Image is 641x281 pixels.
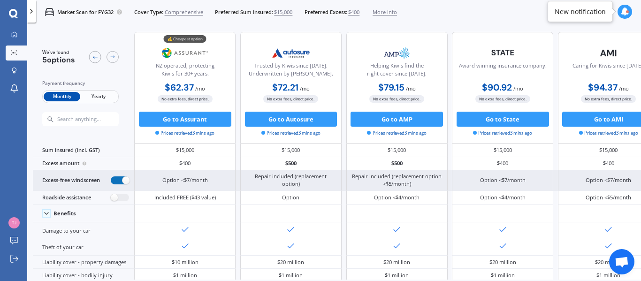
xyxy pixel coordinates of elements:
div: Repair included (replacement option <$5/month) [352,173,442,188]
span: 5 options [42,55,75,65]
div: Open chat [609,249,634,274]
div: $20 million [383,258,410,266]
b: $79.15 [378,82,404,93]
span: No extra fees, direct price. [158,95,213,102]
div: Award winning insurance company. [459,62,547,81]
button: Go to Assurant [139,112,231,127]
div: Helping Kiwis find the right cover since [DATE]. [352,62,441,81]
span: $400 [348,8,359,16]
span: / mo [195,85,205,92]
div: $1 million [279,272,303,279]
img: State-text-1.webp [478,44,527,61]
img: car.f15378c7a67c060ca3f3.svg [45,8,54,16]
button: Go to AMP [351,112,443,127]
div: $15,000 [240,144,342,157]
div: $400 [452,157,553,170]
div: $10 million [172,258,198,266]
span: Prices retrieved 3 mins ago [367,130,426,137]
b: $94.37 [588,82,618,93]
button: Go to State [457,112,549,127]
div: Sum insured (incl. GST) [33,144,134,157]
span: No extra fees, direct price. [369,95,424,102]
span: Prices retrieved 3 mins ago [579,130,638,137]
div: $1 million [596,272,620,279]
span: Yearly [80,92,117,102]
div: $15,000 [452,144,553,157]
b: $90.92 [482,82,512,93]
img: AMI-text-1.webp [584,44,633,62]
div: $20 million [595,258,622,266]
div: New notification [555,7,606,16]
div: $20 million [277,258,304,266]
div: Option [282,194,299,201]
span: Monthly [44,92,80,102]
div: Option <$5/month [586,194,631,201]
div: $500 [240,157,342,170]
span: Prices retrieved 3 mins ago [473,130,532,137]
div: $1 million [491,272,515,279]
b: $72.21 [272,82,298,93]
input: Search anything... [56,116,133,122]
span: $15,000 [274,8,292,16]
div: Trusted by Kiwis since [DATE]. Underwritten by [PERSON_NAME]. [247,62,335,81]
div: Included FREE ($43 value) [154,194,216,201]
div: $1 million [173,272,197,279]
span: More info [373,8,397,16]
span: No extra fees, direct price. [263,95,318,102]
div: Benefits [53,210,76,217]
span: / mo [406,85,416,92]
img: bbde5e0a5204b6efa94adfef2d5d0954 [8,217,20,228]
span: Preferred Excess: [305,8,347,16]
div: $20 million [489,258,516,266]
div: Option <$7/month [480,176,526,184]
span: / mo [619,85,629,92]
div: $15,000 [346,144,448,157]
div: 💰 Cheapest option [164,35,206,43]
div: Option <$7/month [162,176,208,184]
div: Damage to your car [33,222,134,239]
b: $62.37 [165,82,194,93]
span: Cover Type: [134,8,163,16]
span: Comprehensive [165,8,203,16]
span: Preferred Sum Insured: [215,8,273,16]
span: No extra fees, direct price. [475,95,530,102]
div: Liability cover - property damages [33,256,134,269]
span: / mo [300,85,310,92]
span: We've found [42,49,75,56]
div: $15,000 [134,144,236,157]
div: NZ operated; protecting Kiwis for 30+ years. [141,62,229,81]
div: Option <$7/month [586,176,631,184]
img: AMP.webp [372,44,422,62]
span: Prices retrieved 3 mins ago [155,130,214,137]
div: Repair included (replacement option) [246,173,336,188]
div: Payment frequency [42,80,119,87]
img: Assurant.png [160,44,210,62]
div: Excess-free windscreen [33,170,134,191]
span: No extra fees, direct price. [581,95,636,102]
div: Option <$4/month [374,194,420,201]
div: Theft of your car [33,239,134,256]
div: Roadside assistance [33,191,134,205]
span: / mo [513,85,523,92]
div: $400 [134,157,236,170]
div: $500 [346,157,448,170]
div: $1 million [385,272,409,279]
p: Market Scan for FYG32 [57,8,114,16]
button: Go to Autosure [245,112,337,127]
div: Excess amount [33,157,134,170]
div: Option <$4/month [480,194,526,201]
span: Prices retrieved 3 mins ago [261,130,320,137]
img: Autosure.webp [266,44,316,62]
